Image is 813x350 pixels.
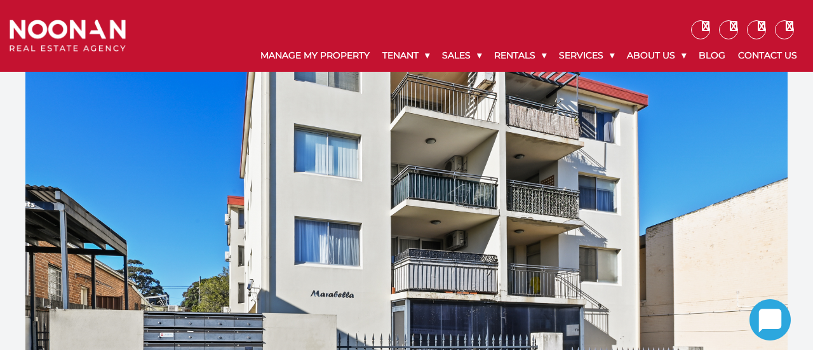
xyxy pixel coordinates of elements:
a: Tenant [376,39,436,72]
a: Services [553,39,621,72]
a: Contact Us [732,39,803,72]
img: Noonan Real Estate Agency [10,20,126,52]
a: Rentals [488,39,553,72]
a: Manage My Property [254,39,376,72]
a: About Us [621,39,692,72]
a: Sales [436,39,488,72]
a: Blog [692,39,732,72]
